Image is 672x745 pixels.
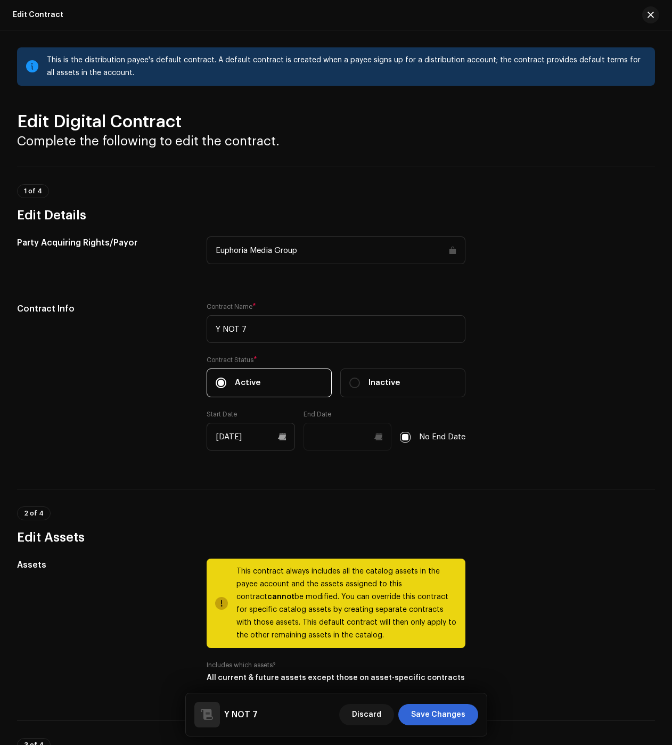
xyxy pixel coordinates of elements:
span: Save Changes [411,704,465,725]
label: Contract Name [207,302,256,311]
h3: Edit Assets [17,529,655,546]
h3: Complete the following to edit the contract. [17,133,655,150]
h5: Assets [17,559,190,571]
button: Discard [339,704,394,725]
input: Type something... [207,315,465,343]
h2: Edit Digital Contract [17,111,655,133]
h5: Contract Info [17,302,190,315]
div: This contract always includes all the catalog assets in the payee account and the assets assigned... [236,565,457,642]
label: No End Date [419,431,465,443]
label: Contract Status [207,356,465,364]
label: End Date [304,410,331,419]
h3: Edit Details [17,207,655,224]
h5: Y NOT 7 [224,708,258,721]
span: Active [235,377,260,389]
div: This is the distribution payee's default contract. A default contract is created when a payee sig... [47,54,646,79]
h5: Party Acquiring Rights/Payor [17,236,190,249]
strong: cannot [267,593,294,601]
span: Discard [352,704,381,725]
span: Inactive [368,377,400,389]
label: Start Date [207,410,237,419]
button: Save Changes [398,704,478,725]
div: All current & future assets except those on asset-specific contracts [207,674,465,682]
label: Includes which assets? [207,661,276,669]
